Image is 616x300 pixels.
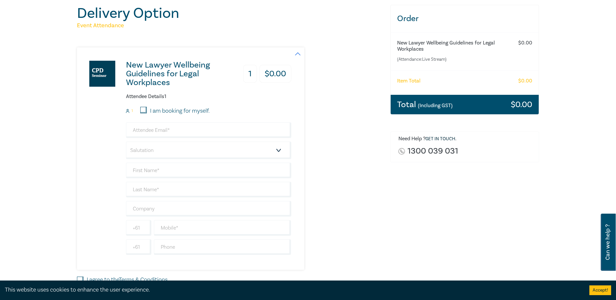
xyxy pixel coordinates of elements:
[391,5,539,32] h3: Order
[77,22,383,30] h5: Event Attendance
[150,107,210,115] label: I am booking for myself.
[243,65,257,83] h3: 1
[126,61,233,87] h3: New Lawyer Wellbeing Guidelines for Legal Workplaces
[126,220,151,236] input: +61
[397,56,507,63] small: (Attendance: Live Stream )
[126,163,291,178] input: First Name*
[87,276,168,284] label: I agree to the
[418,102,453,109] small: (Including GST)
[5,286,580,294] div: This website uses cookies to enhance the user experience.
[132,109,133,113] small: 1
[511,100,532,109] h3: $ 0.00
[259,65,291,83] h3: $ 0.00
[518,78,532,84] h6: $ 0.00
[518,40,532,46] h6: $ 0.00
[154,220,291,236] input: Mobile*
[119,276,168,283] a: Terms & Conditions
[126,182,291,197] input: Last Name*
[77,5,383,22] h1: Delivery Option
[605,218,611,267] span: Can we help ?
[398,136,534,142] h6: Need Help ? .
[154,239,291,255] input: Phone
[397,40,507,52] h6: New Lawyer Wellbeing Guidelines for Legal Workplaces
[397,100,453,109] h3: Total
[397,78,421,84] h6: Item Total
[589,285,611,295] button: Accept cookies
[126,201,291,217] input: Company
[126,94,291,100] h6: Attendee Details 1
[126,122,291,138] input: Attendee Email*
[408,147,458,156] a: 1300 039 031
[126,239,151,255] input: +61
[425,136,455,142] a: Get in touch
[89,61,115,87] img: New Lawyer Wellbeing Guidelines for Legal Workplaces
